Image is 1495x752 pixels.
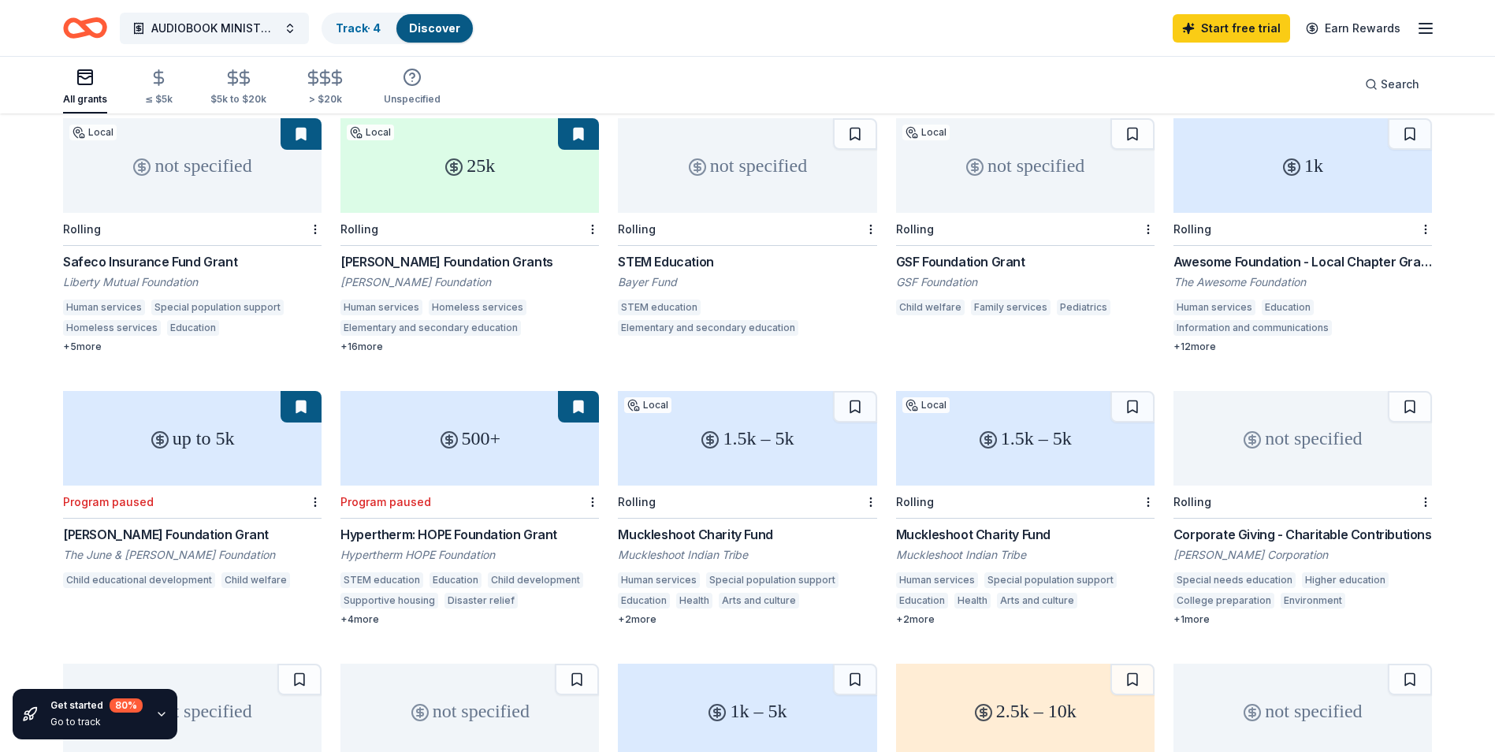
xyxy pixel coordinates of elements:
[1057,300,1110,315] div: Pediatrics
[340,274,599,290] div: [PERSON_NAME] Foundation
[618,525,876,544] div: Muckleshoot Charity Fund
[304,62,346,114] button: > $20k
[63,572,215,588] div: Child educational development
[336,21,381,35] a: Track· 4
[618,547,876,563] div: Muckleshoot Indian Tribe
[340,300,422,315] div: Human services
[1338,320,1419,336] div: Arts and culture
[618,300,701,315] div: STEM education
[430,572,482,588] div: Education
[409,21,460,35] a: Discover
[954,593,991,609] div: Health
[145,62,173,114] button: ≤ $5k
[896,300,965,315] div: Child welfare
[63,274,322,290] div: Liberty Mutual Foundation
[63,547,322,563] div: The June & [PERSON_NAME] Foundation
[340,593,438,609] div: Supportive housing
[151,300,284,315] div: Special population support
[618,572,700,588] div: Human services
[896,391,1155,486] div: 1.5k – 5k
[618,391,876,626] a: 1.5k – 5kLocalRollingMuckleshoot Charity FundMuckleshoot Indian TribeHuman servicesSpecial popula...
[63,495,154,508] div: Program paused
[63,118,322,213] div: not specified
[304,93,346,106] div: > $20k
[896,572,978,588] div: Human services
[1381,75,1419,94] span: Search
[618,613,876,626] div: + 2 more
[676,593,712,609] div: Health
[347,125,394,140] div: Local
[63,252,322,271] div: Safeco Insurance Fund Grant
[896,118,1155,320] a: not specifiedLocalRollingGSF Foundation GrantGSF FoundationChild welfareFamily servicesPediatrics
[1173,391,1432,626] a: not specifiedRollingCorporate Giving - Charitable Contributions[PERSON_NAME] CorporationSpecial n...
[63,391,322,593] a: up to 5kProgram paused[PERSON_NAME] Foundation GrantThe June & [PERSON_NAME] FoundationChild educ...
[221,572,290,588] div: Child welfare
[896,495,934,508] div: Rolling
[1296,14,1410,43] a: Earn Rewards
[145,93,173,106] div: ≤ $5k
[167,320,219,336] div: Education
[719,593,799,609] div: Arts and culture
[340,547,599,563] div: Hypertherm HOPE Foundation
[618,593,670,609] div: Education
[210,62,266,114] button: $5k to $20k
[997,593,1077,609] div: Arts and culture
[1173,14,1290,43] a: Start free trial
[618,118,876,213] div: not specified
[384,61,441,114] button: Unspecified
[896,391,1155,626] a: 1.5k – 5kLocalRollingMuckleshoot Charity FundMuckleshoot Indian TribeHuman servicesSpecial popula...
[896,593,948,609] div: Education
[429,300,526,315] div: Homeless services
[1173,118,1432,353] a: 1kRollingAwesome Foundation - Local Chapter GrantsThe Awesome FoundationHuman servicesEducationIn...
[618,320,798,336] div: Elementary and secondary education
[1173,495,1211,508] div: Rolling
[618,222,656,236] div: Rolling
[1173,547,1432,563] div: [PERSON_NAME] Corporation
[63,222,101,236] div: Rolling
[50,716,143,728] div: Go to track
[340,613,599,626] div: + 4 more
[618,391,876,486] div: 1.5k – 5k
[63,9,107,47] a: Home
[896,252,1155,271] div: GSF Foundation Grant
[1281,593,1345,609] div: Environment
[63,118,322,353] a: not specifiedLocalRollingSafeco Insurance Fund GrantLiberty Mutual FoundationHuman servicesSpecia...
[1173,525,1432,544] div: Corporate Giving - Charitable Contributions
[340,252,599,271] div: [PERSON_NAME] Foundation Grants
[340,572,423,588] div: STEM education
[902,125,950,140] div: Local
[340,222,378,236] div: Rolling
[524,593,589,609] div: Environment
[1173,118,1432,213] div: 1k
[444,593,518,609] div: Disaster relief
[63,525,322,544] div: [PERSON_NAME] Foundation Grant
[1173,274,1432,290] div: The Awesome Foundation
[896,222,934,236] div: Rolling
[984,572,1117,588] div: Special population support
[1302,572,1389,588] div: Higher education
[896,118,1155,213] div: not specified
[1173,593,1274,609] div: College preparation
[896,613,1155,626] div: + 2 more
[50,698,143,713] div: Get started
[896,547,1155,563] div: Muckleshoot Indian Tribe
[340,525,599,544] div: Hypertherm: HOPE Foundation Grant
[151,19,277,38] span: AUDIOBOOK MINISTRIES
[63,61,107,114] button: All grants
[340,391,599,486] div: 500+
[63,93,107,106] div: All grants
[110,698,143,713] div: 80 %
[805,593,870,609] div: Environment
[340,391,599,626] a: 500+Program pausedHypertherm: HOPE Foundation GrantHypertherm HOPE FoundationSTEM educationEducat...
[971,300,1051,315] div: Family services
[618,274,876,290] div: Bayer Fund
[1173,252,1432,271] div: Awesome Foundation - Local Chapter Grants
[1352,69,1432,100] button: Search
[618,495,656,508] div: Rolling
[210,93,266,106] div: $5k to $20k
[1173,572,1296,588] div: Special needs education
[384,93,441,106] div: Unspecified
[1173,391,1432,486] div: not specified
[896,274,1155,290] div: GSF Foundation
[120,13,309,44] button: AUDIOBOOK MINISTRIES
